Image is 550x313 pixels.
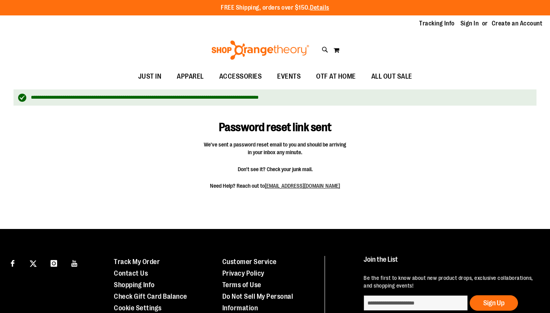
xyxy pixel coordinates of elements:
[27,256,40,269] a: Visit our X page
[68,256,81,269] a: Visit our Youtube page
[185,109,365,134] h1: Password reset link sent
[114,281,155,289] a: Shopping Info
[277,68,301,85] span: EVENTS
[114,293,187,300] a: Check Gift Card Balance
[222,281,261,289] a: Terms of Use
[364,295,468,311] input: enter email
[47,256,61,269] a: Visit our Instagram page
[222,269,264,277] a: Privacy Policy
[316,68,356,85] span: OTF AT HOME
[114,304,162,312] a: Cookie Settings
[177,68,204,85] span: APPAREL
[492,19,543,28] a: Create an Account
[419,19,455,28] a: Tracking Info
[222,293,293,312] a: Do Not Sell My Personal Information
[460,19,479,28] a: Sign In
[221,3,329,12] p: FREE Shipping, orders over $150.
[371,68,412,85] span: ALL OUT SALE
[138,68,162,85] span: JUST IN
[114,258,160,266] a: Track My Order
[219,68,262,85] span: ACCESSORIES
[204,165,347,173] span: Don't see it? Check your junk mail.
[30,260,37,267] img: Twitter
[364,256,535,270] h4: Join the List
[483,299,504,307] span: Sign Up
[470,295,518,311] button: Sign Up
[204,182,347,190] span: Need Help? Reach out to
[114,269,148,277] a: Contact Us
[265,183,340,189] a: [EMAIL_ADDRESS][DOMAIN_NAME]
[310,4,329,11] a: Details
[210,40,310,60] img: Shop Orangetheory
[6,256,19,269] a: Visit our Facebook page
[364,274,535,289] p: Be the first to know about new product drops, exclusive collaborations, and shopping events!
[204,141,347,156] span: We've sent a password reset email to you and should be arriving in your inbox any minute.
[222,258,277,266] a: Customer Service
